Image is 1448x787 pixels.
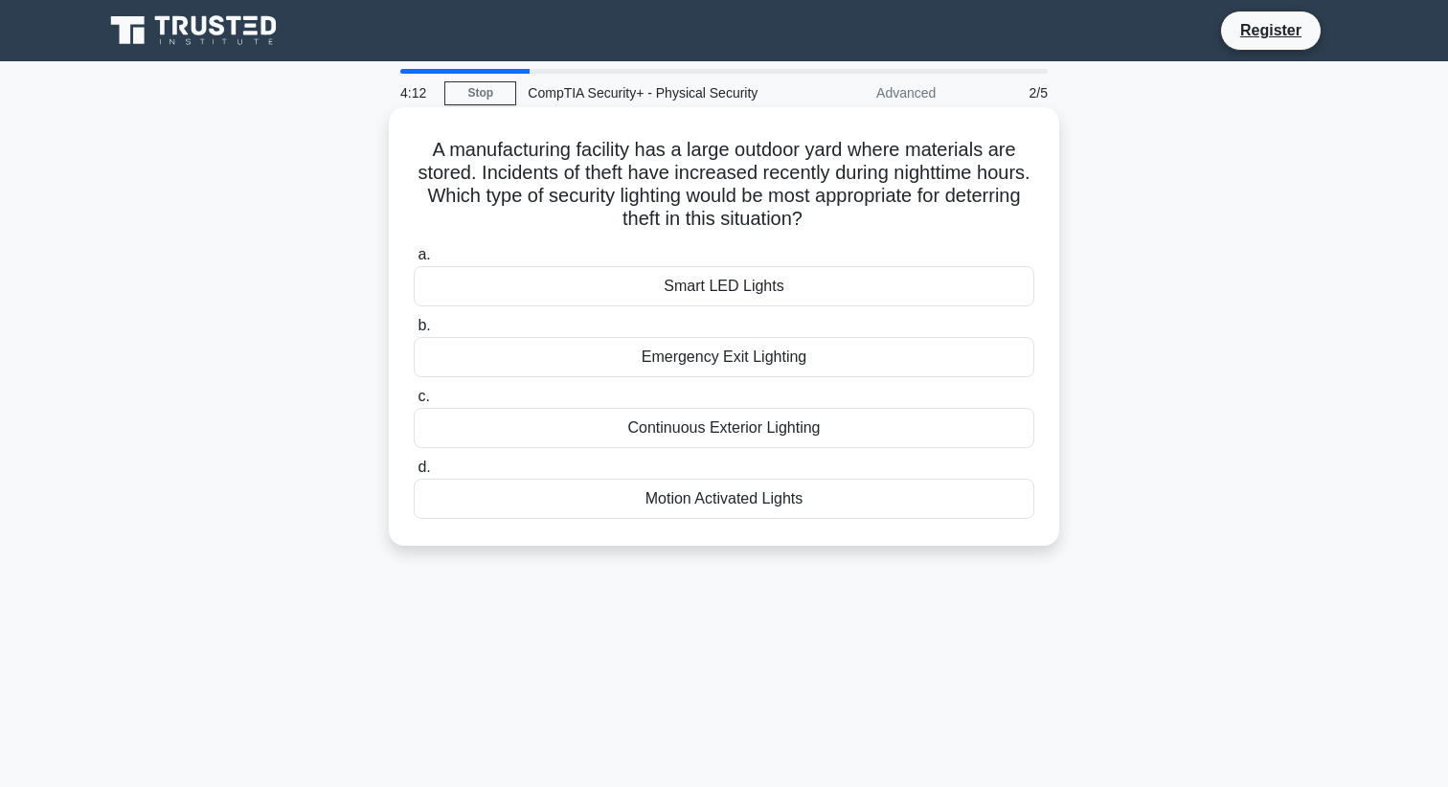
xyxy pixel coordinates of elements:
[414,266,1034,306] div: Smart LED Lights
[418,317,430,333] span: b.
[389,74,444,112] div: 4:12
[414,479,1034,519] div: Motion Activated Lights
[1229,18,1313,42] a: Register
[414,337,1034,377] div: Emergency Exit Lighting
[947,74,1059,112] div: 2/5
[780,74,947,112] div: Advanced
[418,459,430,475] span: d.
[412,138,1036,232] h5: A manufacturing facility has a large outdoor yard where materials are stored. Incidents of theft ...
[418,388,429,404] span: c.
[418,246,430,262] span: a.
[444,81,516,105] a: Stop
[516,74,780,112] div: CompTIA Security+ - Physical Security
[414,408,1034,448] div: Continuous Exterior Lighting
